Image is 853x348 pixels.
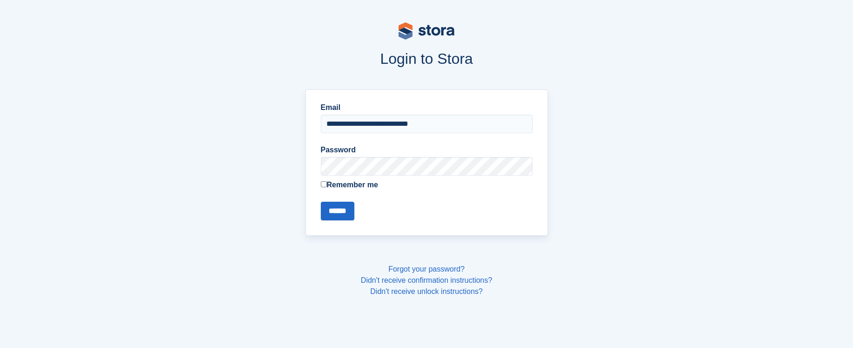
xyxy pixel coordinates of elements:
[388,265,465,273] a: Forgot your password?
[370,287,482,295] a: Didn't receive unlock instructions?
[128,50,725,67] h1: Login to Stora
[321,181,327,187] input: Remember me
[399,22,454,40] img: stora-logo-53a41332b3708ae10de48c4981b4e9114cc0af31d8433b30ea865607fb682f29.svg
[321,102,533,113] label: Email
[321,144,533,156] label: Password
[361,276,492,284] a: Didn't receive confirmation instructions?
[321,179,533,191] label: Remember me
